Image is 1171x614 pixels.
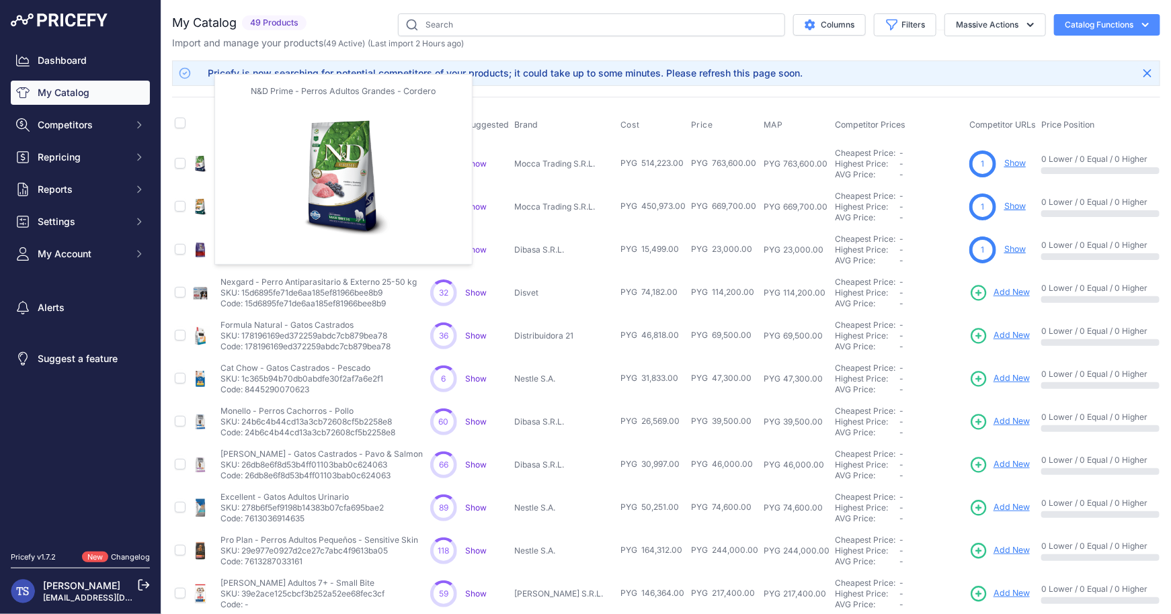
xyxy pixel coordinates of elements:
a: Add New [969,412,1030,431]
span: PYG 23,000.00 [691,244,752,254]
a: Cheapest Price: [835,234,895,244]
span: PYG 763,600.00 [691,158,756,168]
span: 1 [981,244,985,256]
span: - [899,492,903,502]
span: PYG 669,700.00 [691,201,756,211]
span: - [899,169,903,179]
p: SKU: 1c365b94b70db0abdfe30f2af7a6e2f1 [220,374,383,384]
span: - [899,341,903,351]
span: 1 [981,201,985,213]
p: 0 Lower / 0 Equal / 0 Higher [1041,369,1160,380]
div: AVG Price: [835,212,899,223]
a: [EMAIL_ADDRESS][DOMAIN_NAME] [43,593,184,603]
p: SKU: 29e977e0927d2ce27c7abc4f9613ba05 [220,545,418,556]
a: Add New [969,283,1030,302]
div: PYG [764,331,780,341]
span: Show [465,202,487,212]
span: - [899,148,903,158]
div: Highest Price: [835,288,899,298]
button: Settings [11,210,150,234]
span: Add New [994,587,1030,600]
a: Add New [969,369,1030,388]
p: SKU: 39e2ace125cbcf3b252a52ee68fec3cf [220,588,385,599]
p: Excellent - Gatos Adultos Urinario [220,492,384,502]
span: 1 [981,158,985,170]
span: 59 [439,588,448,599]
span: Settings [38,215,126,228]
span: 36 [439,331,448,341]
p: SKU: 26db8e6f8d53b4ff01103bab0c624063 [220,459,423,470]
span: - [899,320,903,330]
span: Competitor URLs [969,120,1036,130]
span: Show [465,331,487,341]
span: - [899,416,903,427]
a: My Catalog [11,81,150,105]
h2: My Catalog [172,13,237,32]
span: - [899,212,903,222]
a: Show [465,245,487,255]
button: Competitors [11,113,150,137]
span: Add New [994,372,1030,385]
button: Repricing [11,145,150,169]
p: Code: 7613036914635 [220,513,384,524]
a: Changelog [111,552,150,562]
span: PYG 50,251.00 [620,502,679,512]
div: Highest Price: [835,545,899,556]
div: 46,000.00 [780,459,824,470]
button: Massive Actions [944,13,1046,36]
p: Code: 8445290070623 [220,384,383,395]
div: Highest Price: [835,588,899,599]
p: SKU: 15d6895fe71de6aa185ef81966bee8b9 [220,288,417,298]
div: AVG Price: [835,556,899,567]
div: PYG [764,245,780,255]
span: - [899,277,903,287]
button: Filters [874,13,936,36]
span: - [899,599,903,609]
span: New [82,552,108,563]
a: Add New [969,498,1030,517]
p: Code: 7613287033161 [220,556,418,567]
a: Add New [969,326,1030,345]
span: PYG 450,973.00 [620,201,686,211]
span: ( ) [323,38,365,48]
span: - [899,556,903,566]
span: - [899,384,903,394]
span: Add New [994,415,1030,428]
a: Show [465,502,487,513]
div: PYG [764,374,780,384]
p: [PERSON_NAME] Adultos 7+ - Small Bite [220,578,385,588]
a: Cheapest Price: [835,277,895,287]
p: Import and manage your products [172,36,464,50]
span: PYG 164,312.00 [620,545,682,555]
a: Cheapest Price: [835,148,895,158]
div: AVG Price: [835,513,899,524]
p: Mocca Trading S.R.L. [514,202,615,212]
span: - [899,427,903,437]
span: 49 Products [242,15,307,31]
a: Cheapest Price: [835,191,895,201]
span: Price Position [1041,120,1094,130]
span: - [899,578,903,588]
span: (Last import 2 Hours ago) [368,38,464,48]
a: Show [465,374,487,384]
span: - [899,331,903,341]
span: - [899,234,903,244]
a: Show [465,288,487,298]
span: - [899,298,903,308]
span: PYG 46,818.00 [620,330,679,340]
span: - [899,535,903,545]
div: AVG Price: [835,427,899,438]
button: My Account [11,242,150,266]
div: PYG [764,416,780,427]
span: PYG 74,600.00 [691,502,752,512]
span: MAP [764,120,783,130]
a: Cheapest Price: [835,320,895,330]
p: 0 Lower / 0 Equal / 0 Higher [1041,455,1160,466]
span: - [899,245,903,255]
span: - [899,513,903,523]
div: PYG [764,459,780,470]
p: Disvet [514,288,615,298]
div: AVG Price: [835,255,899,266]
span: Show [465,545,487,556]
